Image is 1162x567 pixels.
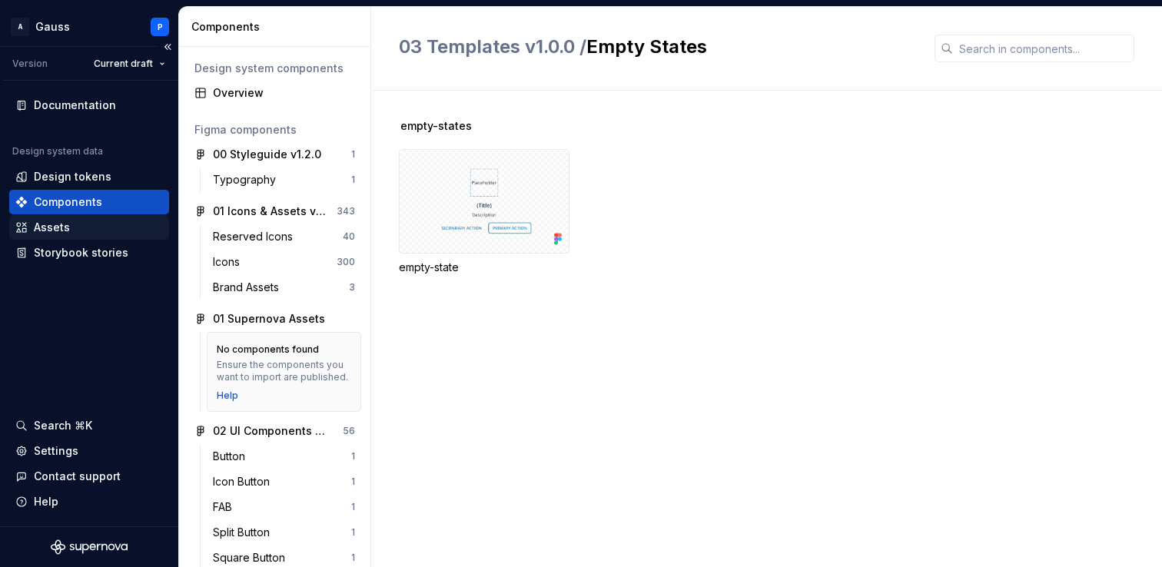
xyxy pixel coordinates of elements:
a: Icons300 [207,250,361,274]
div: 1 [351,526,355,539]
a: Split Button1 [207,520,361,545]
div: 00 Styleguide v1.2.0 [213,147,321,162]
a: Typography1 [207,167,361,192]
div: Brand Assets [213,280,285,295]
div: Components [191,19,364,35]
a: Help [217,390,238,402]
div: Split Button [213,525,276,540]
button: Search ⌘K [9,413,169,438]
div: Gauss [35,19,70,35]
svg: Supernova Logo [51,539,128,555]
div: 02 UI Components v1.12.0 [213,423,327,439]
div: Settings [34,443,78,459]
div: Ensure the components you want to import are published. [217,359,351,383]
a: Reserved Icons40 [207,224,361,249]
div: 300 [337,256,355,268]
div: 40 [343,230,355,243]
div: Reserved Icons [213,229,299,244]
div: FAB [213,499,238,515]
div: Figma components [194,122,355,138]
h2: Empty States [399,35,916,59]
div: Design tokens [34,169,111,184]
button: Help [9,489,169,514]
div: Help [34,494,58,509]
div: 1 [351,552,355,564]
div: Button [213,449,251,464]
a: Settings [9,439,169,463]
a: Design tokens [9,164,169,189]
button: Current draft [87,53,172,75]
button: Contact support [9,464,169,489]
span: empty-states [400,118,472,134]
a: Storybook stories [9,240,169,265]
div: Assets [34,220,70,235]
span: 03 Templates v1.0.0 / [399,35,586,58]
div: Icon Button [213,474,276,489]
a: Icon Button1 [207,469,361,494]
a: Brand Assets3 [207,275,361,300]
a: 01 Supernova Assets [188,307,361,331]
div: 01 Icons & Assets v1.8.0 [213,204,327,219]
div: Typography [213,172,282,187]
div: Search ⌘K [34,418,92,433]
a: 00 Styleguide v1.2.01 [188,142,361,167]
div: Design system components [194,61,355,76]
input: Search in components... [953,35,1134,62]
div: empty-state [399,260,569,275]
div: Components [34,194,102,210]
div: 1 [351,148,355,161]
div: Design system data [12,145,103,157]
div: Version [12,58,48,70]
div: P [158,21,163,33]
div: 1 [351,174,355,186]
button: Collapse sidebar [157,36,178,58]
div: 1 [351,450,355,463]
div: 01 Supernova Assets [213,311,325,327]
a: Assets [9,215,169,240]
div: 1 [351,476,355,488]
div: No components found [217,343,319,356]
a: Button1 [207,444,361,469]
span: Current draft [94,58,153,70]
div: Storybook stories [34,245,128,260]
div: empty-state [399,149,569,275]
div: Icons [213,254,246,270]
div: Documentation [34,98,116,113]
div: 56 [343,425,355,437]
a: 01 Icons & Assets v1.8.0343 [188,199,361,224]
a: 02 UI Components v1.12.056 [188,419,361,443]
a: Components [9,190,169,214]
div: A [11,18,29,36]
a: Documentation [9,93,169,118]
a: FAB1 [207,495,361,519]
div: 1 [351,501,355,513]
div: Overview [213,85,355,101]
div: Contact support [34,469,121,484]
a: Overview [188,81,361,105]
div: Square Button [213,550,291,565]
button: AGaussP [3,10,175,43]
div: 343 [337,205,355,217]
div: 3 [349,281,355,293]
